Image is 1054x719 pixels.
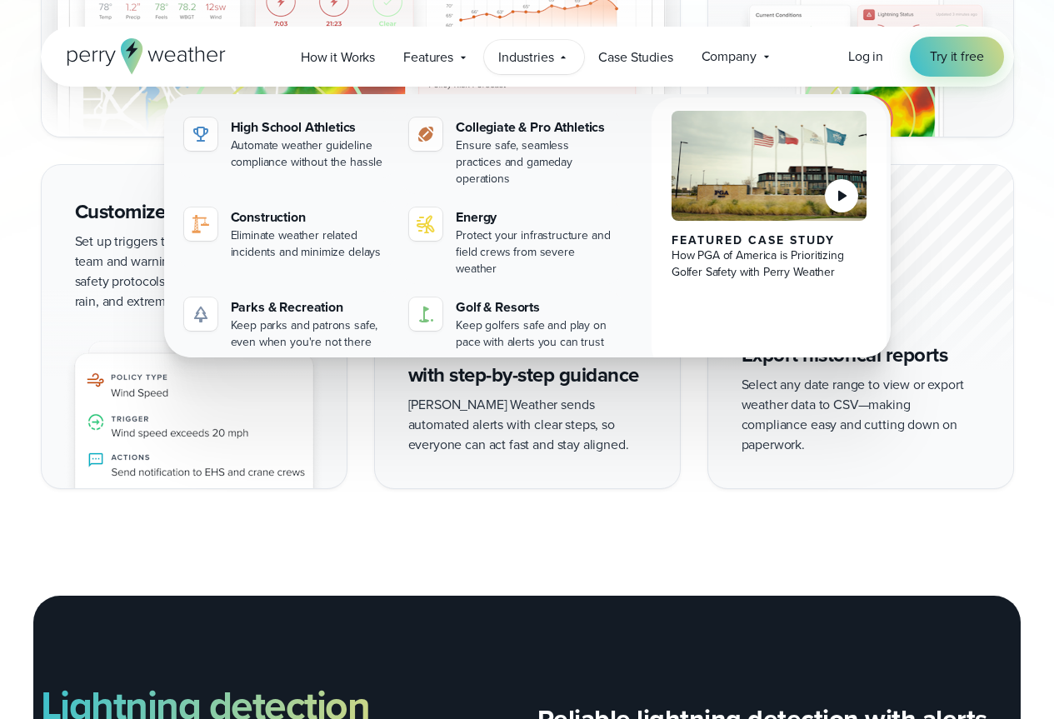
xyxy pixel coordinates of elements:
a: PGA of America, Frisco Campus Featured Case Study How PGA of America is Prioritizing Golfer Safet... [652,97,887,371]
img: highschool-icon.svg [191,124,211,144]
span: Industries [498,47,553,67]
a: Collegiate & Pro Athletics Ensure safe, seamless practices and gameday operations [402,111,622,194]
a: High School Athletics Automate weather guideline compliance without the hassle [177,111,397,177]
img: noun-crane-7630938-1@2x.svg [191,214,211,234]
img: PGA of America, Frisco Campus [672,111,867,221]
div: Energy [456,207,615,227]
span: Features [403,47,453,67]
div: Automate weather guideline compliance without the hassle [231,137,390,171]
a: Case Studies [584,40,687,74]
a: Construction Eliminate weather related incidents and minimize delays [177,201,397,267]
div: Eliminate weather related incidents and minimize delays [231,227,390,261]
a: Log in [848,47,883,67]
span: Case Studies [598,47,672,67]
div: Collegiate & Pro Athletics [456,117,615,137]
div: Parks & Recreation [231,297,390,317]
a: Try it free [910,37,1003,77]
span: Company [702,47,757,67]
img: golf-iconV2.svg [416,304,436,324]
a: Golf & Resorts Keep golfers safe and play on pace with alerts you can trust [402,291,622,357]
div: Golf & Resorts [456,297,615,317]
span: How it Works [301,47,375,67]
span: Log in [848,47,883,66]
div: Keep golfers safe and play on pace with alerts you can trust [456,317,615,351]
a: How it Works [287,40,389,74]
div: High School Athletics [231,117,390,137]
div: Protect your infrastructure and field crews from severe weather [456,227,615,277]
div: Ensure safe, seamless practices and gameday operations [456,137,615,187]
a: Parks & Recreation Keep parks and patrons safe, even when you're not there [177,291,397,357]
a: Energy Protect your infrastructure and field crews from severe weather [402,201,622,284]
div: Construction [231,207,390,227]
img: parks-icon-grey.svg [191,304,211,324]
div: Keep parks and patrons safe, even when you're not there [231,317,390,351]
div: How PGA of America is Prioritizing Golfer Safety with Perry Weather [672,247,867,281]
span: Try it free [930,47,983,67]
img: proathletics-icon@2x-1.svg [416,124,436,144]
img: energy-icon@2x-1.svg [416,214,436,234]
div: Featured Case Study [672,234,867,247]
